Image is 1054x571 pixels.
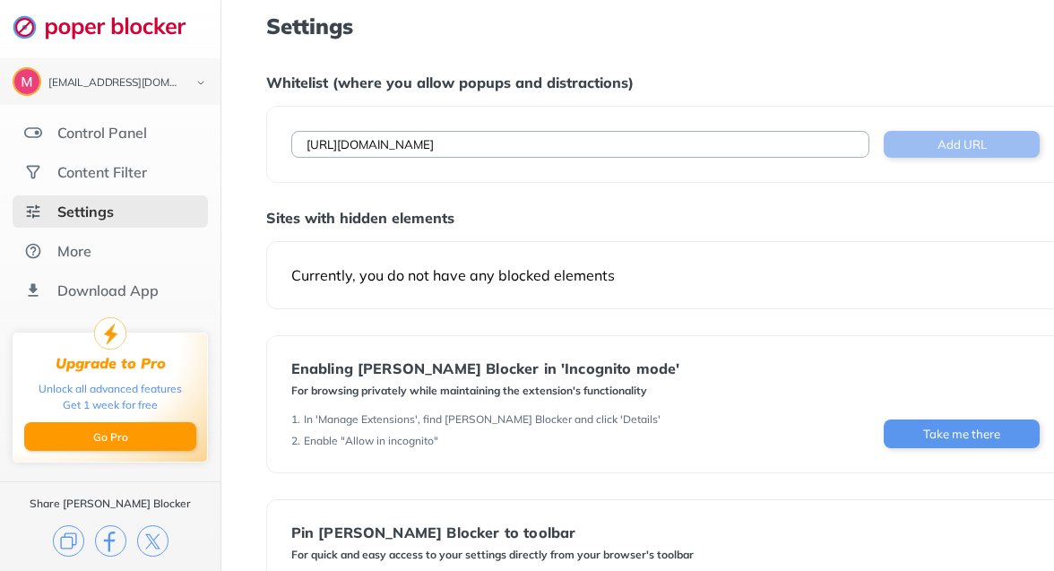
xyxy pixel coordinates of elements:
div: More [57,242,91,260]
div: Get 1 week for free [63,397,158,413]
div: Enabling [PERSON_NAME] Blocker in 'Incognito mode' [291,360,680,376]
div: For browsing privately while maintaining the extension's functionality [291,384,680,398]
div: Unlock all advanced features [39,381,182,397]
img: facebook.svg [95,525,126,557]
img: about.svg [24,242,42,260]
div: 1 . [291,412,300,427]
button: Take me there [884,420,1040,448]
div: Settings [57,203,114,221]
div: Share [PERSON_NAME] Blocker [30,497,191,511]
div: Pin [PERSON_NAME] Blocker to toolbar [291,524,694,541]
div: Upgrade to Pro [56,355,166,372]
img: copy.svg [53,525,84,557]
div: Download App [57,281,159,299]
div: matt-green@prodigy.net [48,77,181,90]
div: In 'Manage Extensions', find [PERSON_NAME] Blocker and click 'Details' [304,412,661,427]
img: ACg8ocIDzXsnjsyBHVg_GSRbJVyj76p4jSz2BeCjNl7xW-ifi6A2mg=s96-c [14,69,39,94]
div: Enable "Allow in incognito" [304,434,438,448]
img: features.svg [24,124,42,142]
img: social.svg [24,163,42,181]
button: Add URL [884,131,1040,158]
img: download-app.svg [24,281,42,299]
img: upgrade-to-pro.svg [94,317,126,350]
div: Content Filter [57,163,147,181]
img: settings-selected.svg [24,203,42,221]
div: Currently, you do not have any blocked elements [291,266,1041,284]
div: For quick and easy access to your settings directly from your browser's toolbar [291,548,694,562]
img: chevron-bottom-black.svg [190,74,212,92]
img: logo-webpage.svg [13,14,205,39]
input: Example: twitter.com [291,131,870,158]
div: Control Panel [57,124,147,142]
div: 2 . [291,434,300,448]
button: Go Pro [24,422,196,451]
img: x.svg [137,525,168,557]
